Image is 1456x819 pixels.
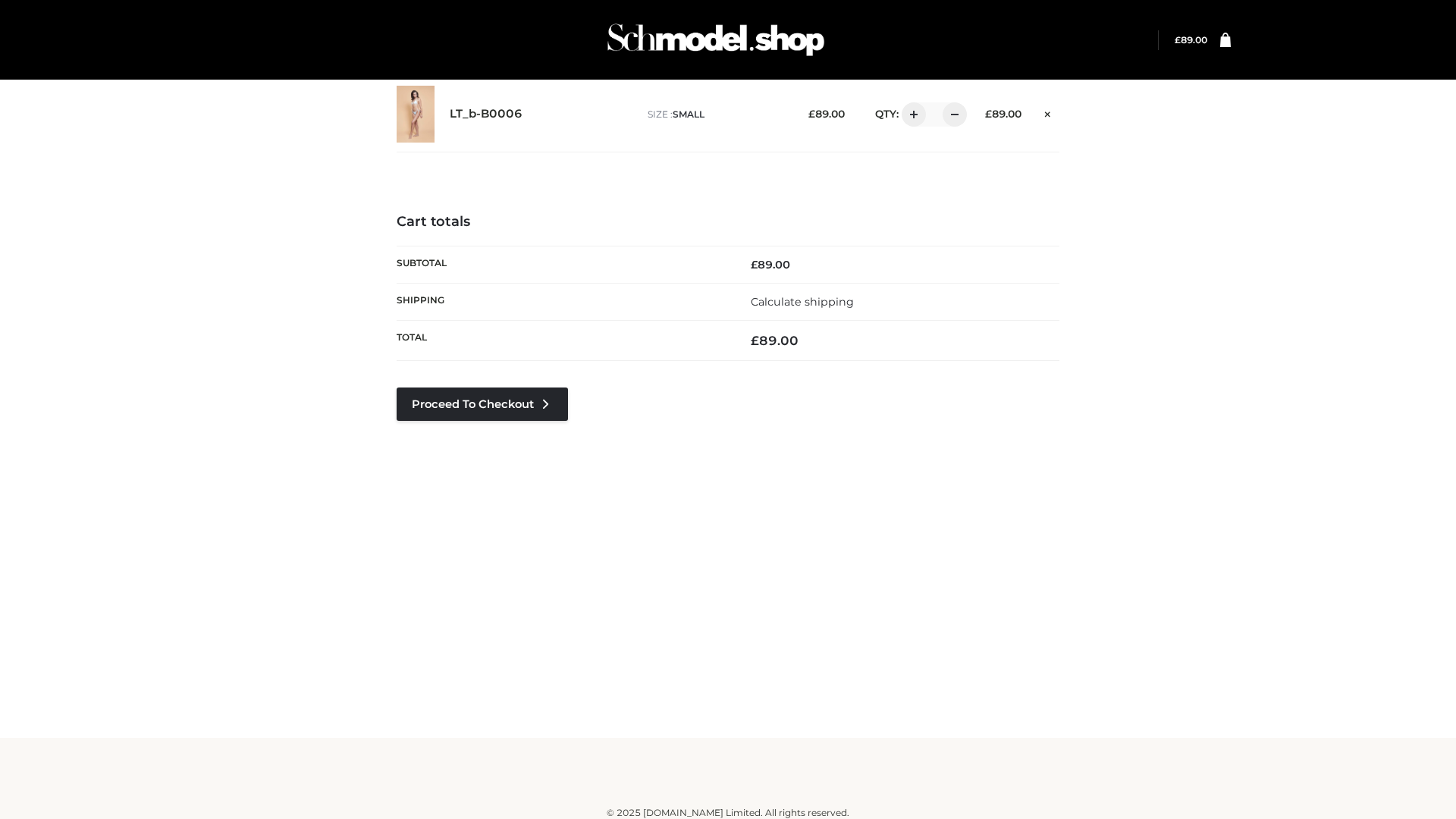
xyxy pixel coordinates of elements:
h4: Cart totals [397,214,1059,231]
th: Shipping [397,283,728,320]
span: £ [808,108,815,120]
span: £ [751,258,758,271]
bdi: 89.00 [751,258,790,271]
a: Proceed to Checkout [397,388,568,421]
img: Schmodel Admin 964 [602,10,830,70]
bdi: 89.00 [808,108,845,120]
a: LT_b-B0006 [450,107,522,121]
span: £ [1175,34,1181,45]
span: £ [985,108,992,120]
bdi: 89.00 [985,108,1021,120]
a: £89.00 [1175,34,1207,45]
p: size : [648,108,785,121]
a: Calculate shipping [751,295,854,309]
bdi: 89.00 [751,333,799,348]
span: SMALL [673,108,704,120]
a: Remove this item [1037,102,1059,122]
span: £ [751,333,759,348]
div: QTY: [860,102,962,127]
th: Total [397,321,728,361]
th: Subtotal [397,246,728,283]
bdi: 89.00 [1175,34,1207,45]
